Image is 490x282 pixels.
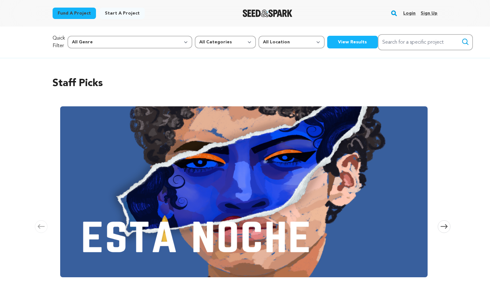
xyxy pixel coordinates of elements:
h2: Staff Picks [53,76,438,91]
p: Quick Filter [53,34,65,50]
input: Search for a specific project [378,34,473,50]
a: Sign up [421,8,437,18]
a: Login [403,8,416,18]
img: Seed&Spark Logo Dark Mode [243,9,292,17]
img: ESTA NOCHE image [60,106,428,277]
a: Fund a project [53,8,96,19]
a: Seed&Spark Homepage [243,9,292,17]
button: View Results [327,36,378,48]
a: Start a project [100,8,145,19]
